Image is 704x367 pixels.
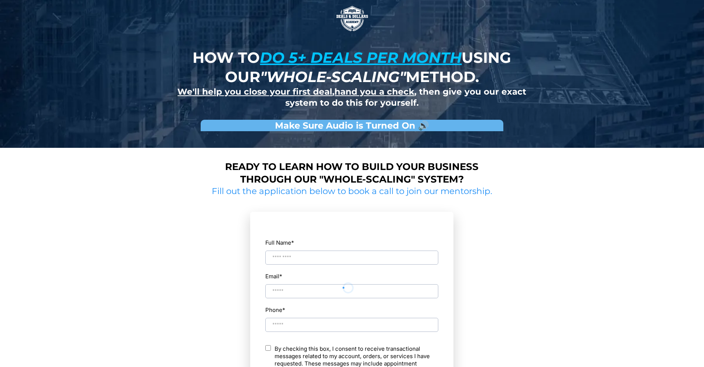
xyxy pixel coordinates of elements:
[225,161,479,185] strong: Ready to learn how to build your business through our "whole-scaling" system?
[260,48,462,67] u: do 5+ deals per month
[260,68,406,86] em: "whole-scaling"
[265,238,438,248] label: Full Name
[177,86,332,97] u: We'll help you close your first deal
[209,186,495,197] h2: Fill out the application below to book a call to join our mentorship.
[265,271,282,281] label: Email
[193,48,511,86] strong: How to using our method.
[177,86,526,108] strong: , , then give you our exact system to do this for yourself.
[334,86,414,97] u: hand you a check
[265,305,438,315] label: Phone
[275,120,429,131] strong: Make Sure Audio is Turned On 🔊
